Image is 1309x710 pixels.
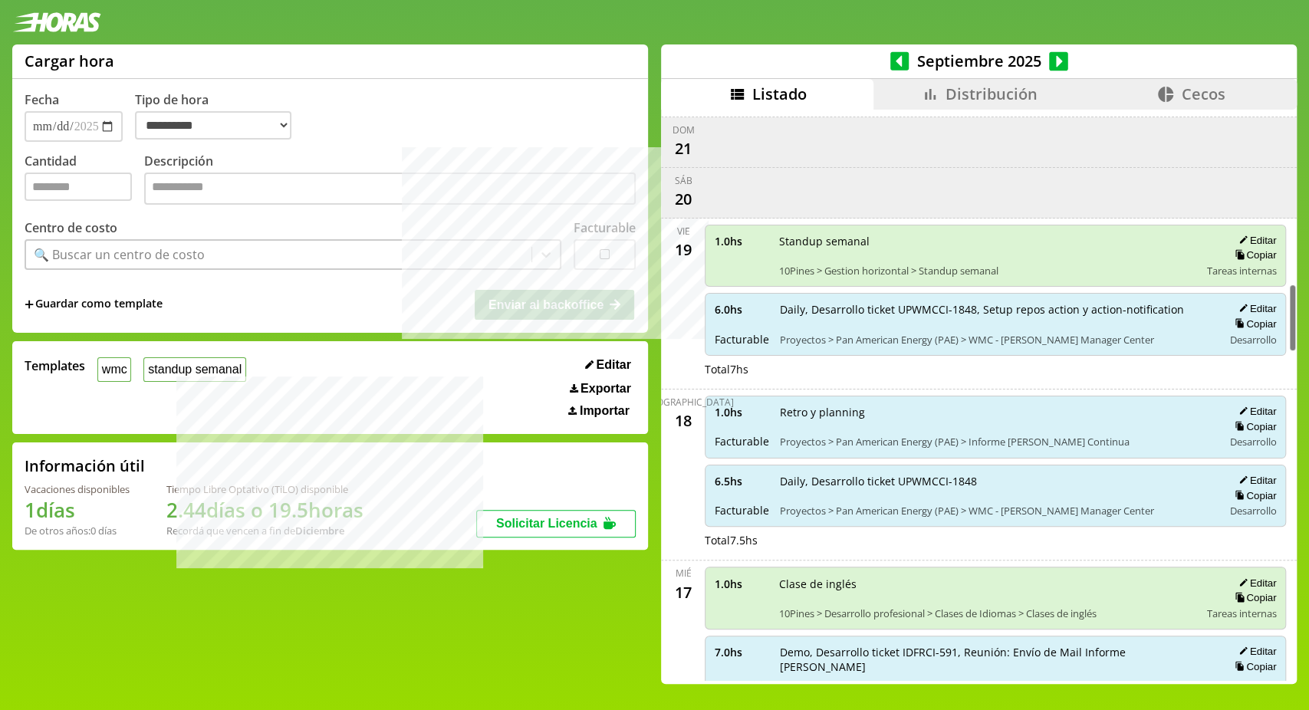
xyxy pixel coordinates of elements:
input: Cantidad [25,173,132,201]
button: Copiar [1230,317,1276,330]
span: Exportar [580,382,631,396]
button: wmc [97,357,131,381]
span: Desarrollo [1229,679,1276,692]
label: Cantidad [25,153,144,209]
textarea: Descripción [144,173,636,205]
span: Proyectos > Pan American Energy (PAE) > Informe [PERSON_NAME] Continua [780,679,1212,692]
span: Tareas internas [1206,606,1276,620]
div: 17 [671,580,696,604]
div: dom [673,123,695,136]
div: 19 [671,238,696,262]
div: De otros años: 0 días [25,524,130,537]
span: +Guardar como template [25,296,163,313]
span: Facturable [715,434,769,449]
span: 7.0 hs [715,645,769,659]
div: Total 7.5 hs [705,533,1286,547]
button: Solicitar Licencia [476,510,636,537]
div: Vacaciones disponibles [25,482,130,496]
button: standup semanal [143,357,245,381]
button: Editar [1234,577,1276,590]
div: 21 [671,136,696,161]
button: Editar [1234,302,1276,315]
span: Facturable [715,503,769,518]
button: Copiar [1230,660,1276,673]
span: Desarrollo [1229,504,1276,518]
h1: 1 días [25,496,130,524]
span: 6.5 hs [715,474,769,488]
span: Daily, Desarrollo ticket UPWMCCI-1848, Setup repos action y action-notification [780,302,1212,317]
span: Importar [580,404,630,418]
span: 1.0 hs [715,577,768,591]
span: Desarrollo [1229,435,1276,449]
span: Proyectos > Pan American Energy (PAE) > WMC - [PERSON_NAME] Manager Center [780,333,1212,347]
span: Demo, Desarrollo ticket IDFRCI-591, Reunión: Envío de Mail Informe [PERSON_NAME] [780,645,1212,674]
button: Copiar [1230,248,1276,261]
div: 20 [671,187,696,212]
span: 10Pines > Gestion horizontal > Standup semanal [779,264,1196,278]
span: Editar [596,358,630,372]
span: 10Pines > Desarrollo profesional > Clases de Idiomas > Clases de inglés [779,606,1196,620]
span: 1.0 hs [715,405,769,419]
span: Proyectos > Pan American Energy (PAE) > Informe [PERSON_NAME] Continua [780,435,1212,449]
label: Centro de costo [25,219,117,236]
span: Desarrollo [1229,333,1276,347]
button: Editar [1234,405,1276,418]
span: Cecos [1181,84,1225,104]
button: Copiar [1230,489,1276,502]
b: Diciembre [295,524,344,537]
div: Recordá que vencen a fin de [166,524,363,537]
span: Facturable [715,678,769,692]
select: Tipo de hora [135,111,291,140]
div: Total 7 hs [705,362,1286,376]
button: Exportar [565,381,636,396]
h2: Información útil [25,455,145,476]
div: sáb [675,174,692,187]
h1: 2.44 días o 19.5 horas [166,496,363,524]
label: Descripción [144,153,636,209]
div: vie [677,225,690,238]
div: Tiempo Libre Optativo (TiLO) disponible [166,482,363,496]
span: Proyectos > Pan American Energy (PAE) > WMC - [PERSON_NAME] Manager Center [780,504,1212,518]
span: Facturable [715,332,769,347]
span: Tareas internas [1206,264,1276,278]
span: Templates [25,357,85,374]
span: Listado [752,84,807,104]
button: Copiar [1230,420,1276,433]
span: Clase de inglés [779,577,1196,591]
button: Editar [580,357,636,373]
img: logotipo [12,12,101,32]
h1: Cargar hora [25,51,114,71]
div: 🔍 Buscar un centro de costo [34,246,205,263]
span: + [25,296,34,313]
button: Copiar [1230,591,1276,604]
label: Fecha [25,91,59,108]
span: Daily, Desarrollo ticket UPWMCCI-1848 [780,474,1212,488]
div: 18 [671,409,696,433]
span: Septiembre 2025 [909,51,1049,71]
button: Editar [1234,645,1276,658]
span: 1.0 hs [715,234,768,248]
span: 6.0 hs [715,302,769,317]
span: Retro y planning [780,405,1212,419]
span: Standup semanal [779,234,1196,248]
span: Distribución [946,84,1038,104]
label: Tipo de hora [135,91,304,142]
label: Facturable [574,219,636,236]
div: mié [676,567,692,580]
button: Editar [1234,234,1276,247]
div: scrollable content [661,110,1297,682]
span: Solicitar Licencia [496,517,597,530]
div: [DEMOGRAPHIC_DATA] [633,396,734,409]
button: Editar [1234,474,1276,487]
